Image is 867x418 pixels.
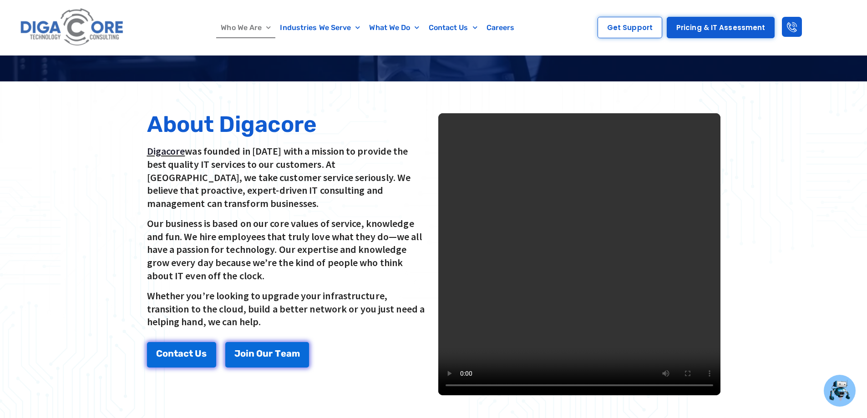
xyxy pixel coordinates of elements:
[676,24,765,31] span: Pricing & IT Assessment
[174,349,178,358] span: t
[482,17,519,38] a: Careers
[263,349,269,358] span: u
[195,349,202,358] span: U
[171,17,565,38] nav: Menu
[18,5,127,50] img: Digacore logo 1
[225,342,309,368] a: Join Our Team
[607,24,653,31] span: Get Support
[286,349,292,358] span: a
[147,145,429,210] p: was founded in [DATE] with a mission to provide the best quality IT services to our customers. At...
[168,349,174,358] span: n
[162,349,168,358] span: o
[246,349,248,358] span: i
[178,349,183,358] span: a
[365,17,424,38] a: What We Do
[269,349,273,358] span: r
[147,289,429,328] p: Whether you’re looking to upgrade your infrastructure, transition to the cloud, build a better ne...
[256,349,263,358] span: O
[292,349,300,358] span: m
[189,349,193,358] span: t
[240,349,246,358] span: o
[147,217,429,282] p: Our business is based on our core values of service, knowledge and fun. We hire employees that tr...
[424,17,482,38] a: Contact Us
[275,17,365,38] a: Industries We Serve
[275,349,281,358] span: T
[156,349,162,358] span: C
[281,349,286,358] span: e
[147,145,185,157] a: Digacore
[598,17,662,38] a: Get Support
[183,349,189,358] span: c
[234,349,240,358] span: J
[216,17,275,38] a: Who We Are
[248,349,254,358] span: n
[147,342,216,368] a: Contact Us
[147,113,429,136] h2: About Digacore
[667,17,775,38] a: Pricing & IT Assessment
[202,349,207,358] span: s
